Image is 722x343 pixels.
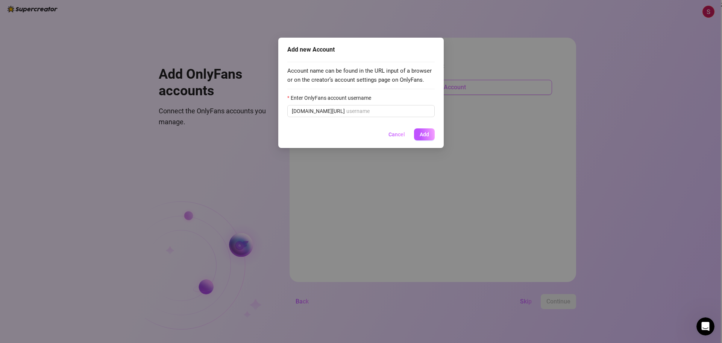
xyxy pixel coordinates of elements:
[388,131,405,137] span: Cancel
[696,317,714,335] iframe: Intercom live chat
[346,107,430,115] input: Enter OnlyFans account username
[287,67,435,84] span: Account name can be found in the URL input of a browser or on the creator’s account settings page...
[287,94,376,102] label: Enter OnlyFans account username
[287,45,435,54] div: Add new Account
[292,107,345,115] span: [DOMAIN_NAME][URL]
[420,131,429,137] span: Add
[414,128,435,140] button: Add
[382,128,411,140] button: Cancel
